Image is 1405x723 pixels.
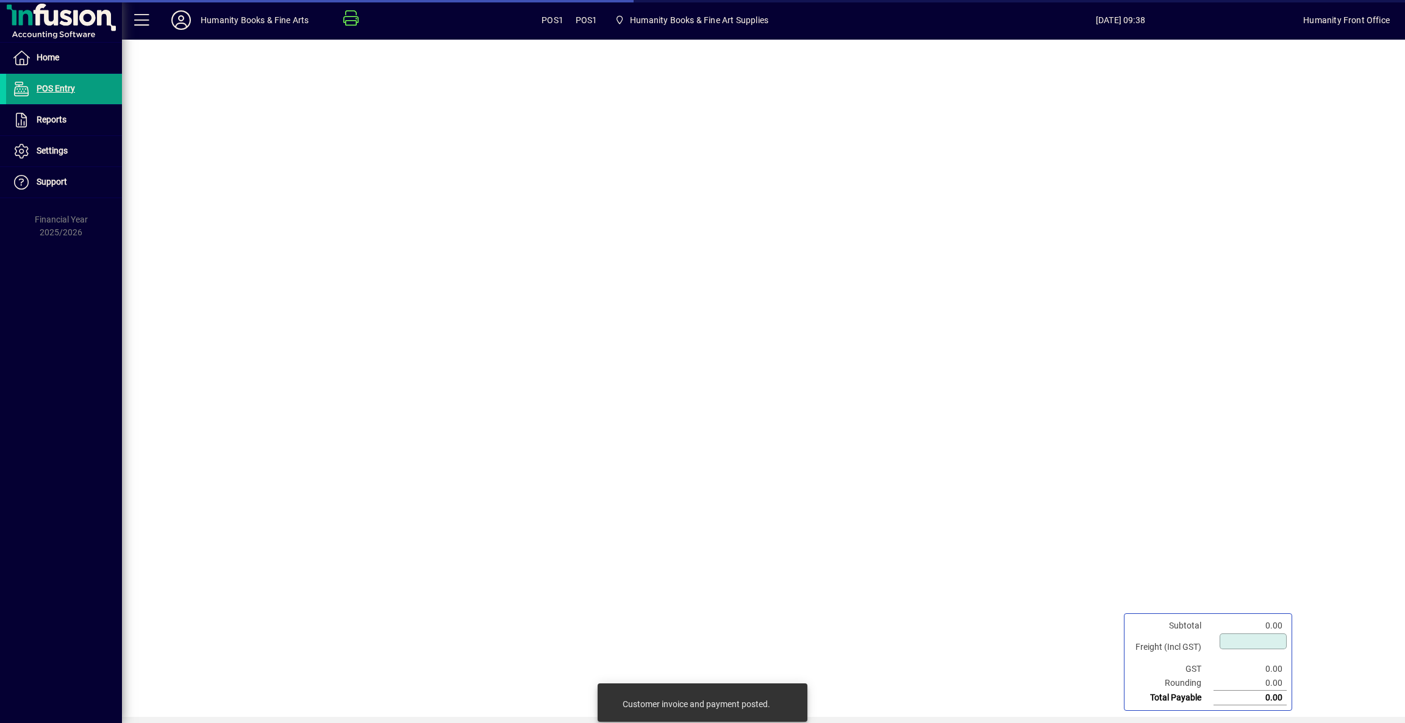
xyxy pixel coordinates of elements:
span: [DATE] 09:38 [937,10,1303,30]
div: Humanity Front Office [1303,10,1390,30]
button: Profile [162,9,201,31]
a: Support [6,167,122,198]
span: POS1 [542,10,563,30]
td: GST [1129,662,1214,676]
div: Customer invoice and payment posted. [623,698,770,710]
span: Support [37,177,67,187]
span: Humanity Books & Fine Art Supplies [610,9,773,31]
td: Rounding [1129,676,1214,691]
a: Reports [6,105,122,135]
td: Subtotal [1129,619,1214,633]
div: Humanity Books & Fine Arts [201,10,309,30]
span: Humanity Books & Fine Art Supplies [630,10,768,30]
span: Settings [37,146,68,155]
span: Reports [37,115,66,124]
td: Freight (Incl GST) [1129,633,1214,662]
td: 0.00 [1214,691,1287,705]
a: Settings [6,136,122,166]
td: 0.00 [1214,676,1287,691]
span: POS1 [576,10,598,30]
span: POS Entry [37,84,75,93]
td: Total Payable [1129,691,1214,705]
td: 0.00 [1214,619,1287,633]
td: 0.00 [1214,662,1287,676]
a: Home [6,43,122,73]
span: Home [37,52,59,62]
